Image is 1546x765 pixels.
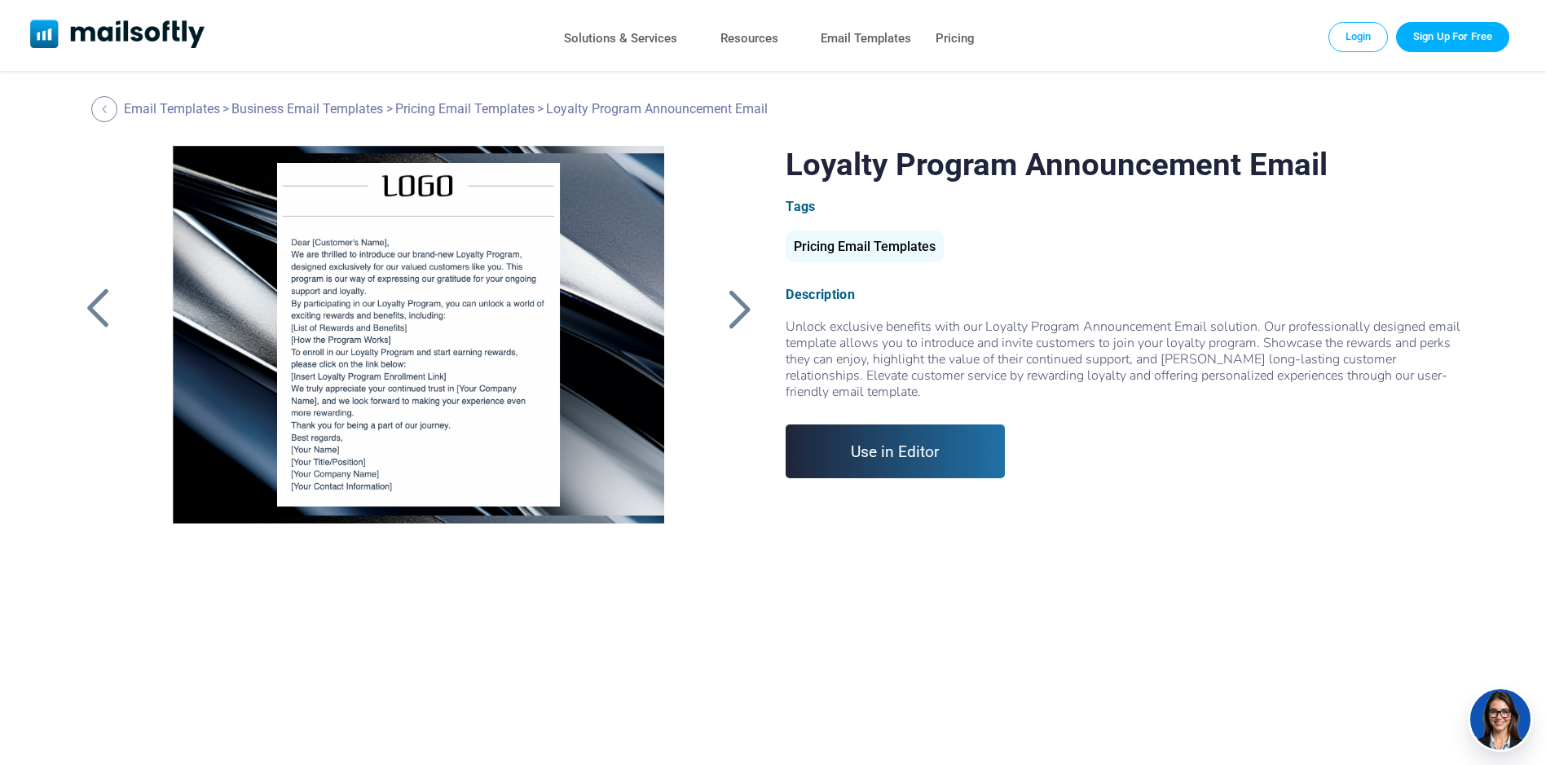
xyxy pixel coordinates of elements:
a: Mailsoftly [30,20,205,51]
a: Resources [720,27,778,51]
a: Back [91,96,121,122]
a: Email Templates [821,27,911,51]
a: Back [719,288,760,330]
a: Use in Editor [786,424,1005,478]
div: Unlock exclusive benefits with our Loyalty Program Announcement Email solution. Our professionall... [786,319,1469,400]
a: Back [77,288,118,330]
a: Login [1328,22,1389,51]
a: Pricing Email Templates [786,245,944,253]
div: Tags [786,199,1469,214]
div: Pricing Email Templates [786,231,944,262]
a: Loyalty Program Announcement Email [146,146,692,553]
a: Trial [1396,22,1509,51]
a: Pricing Email Templates [395,101,535,117]
a: Email Templates [124,101,220,117]
h1: Loyalty Program Announcement Email [786,146,1469,182]
a: Pricing [936,27,975,51]
div: Description [786,287,1469,302]
a: Solutions & Services [564,27,677,51]
a: Business Email Templates [231,101,383,117]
